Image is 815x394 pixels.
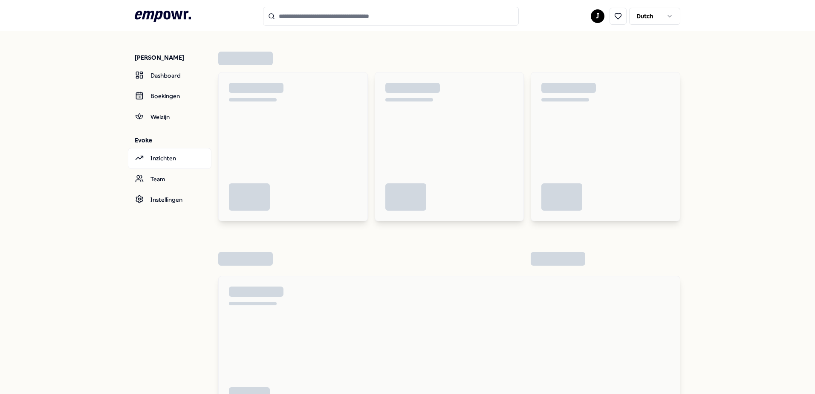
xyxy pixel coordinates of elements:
[135,53,211,62] p: [PERSON_NAME]
[128,189,211,210] a: Instellingen
[128,86,211,106] a: Boekingen
[263,7,519,26] input: Search for products, categories or subcategories
[128,169,211,189] a: Team
[128,148,211,168] a: Inzichten
[135,136,211,145] p: Evoke
[591,9,604,23] button: J
[128,107,211,127] a: Welzijn
[128,65,211,86] a: Dashboard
